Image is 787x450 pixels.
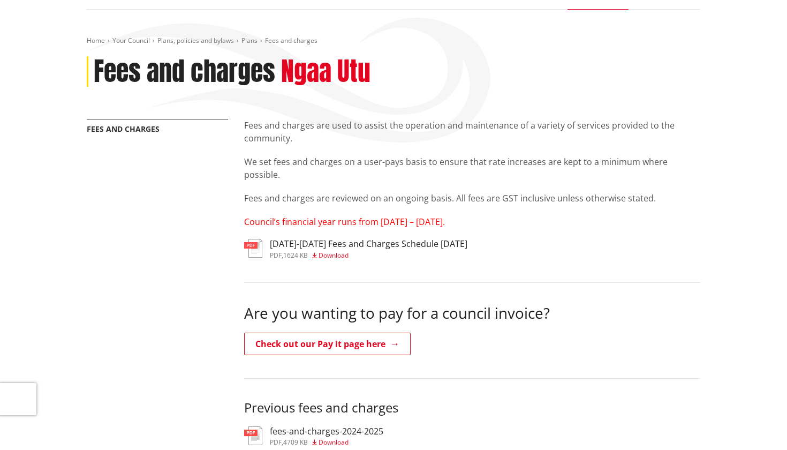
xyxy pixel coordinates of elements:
[270,438,282,447] span: pdf
[244,155,700,181] p: We set fees and charges on a user-pays basis to ensure that rate increases are kept to a minimum ...
[87,36,105,45] a: Home
[244,239,467,258] a: [DATE]-[DATE] Fees and Charges Schedule [DATE] pdf,1624 KB Download
[270,251,282,260] span: pdf
[157,36,234,45] a: Plans, policies and bylaws
[244,333,411,355] a: Check out our Pay it page here
[319,438,349,447] span: Download
[283,438,308,447] span: 4709 KB
[319,251,349,260] span: Download
[281,56,370,87] h2: Ngaa Utu
[270,239,467,249] h3: [DATE]-[DATE] Fees and Charges Schedule [DATE]
[244,426,262,445] img: document-pdf.svg
[244,303,550,323] span: Are you wanting to pay for a council invoice?
[283,251,308,260] span: 1624 KB
[87,36,700,46] nav: breadcrumb
[265,36,317,45] span: Fees and charges
[244,119,700,145] p: Fees and charges are used to assist the operation and maintenance of a variety of services provid...
[244,426,383,446] a: fees-and-charges-2024-2025 pdf,4709 KB Download
[270,439,383,446] div: ,
[244,400,700,416] h3: Previous fees and charges
[244,216,445,228] span: Council’s financial year runs from [DATE] – [DATE].
[112,36,150,45] a: Your Council
[241,36,258,45] a: Plans
[738,405,776,444] iframe: Messenger Launcher
[270,252,467,259] div: ,
[244,239,262,258] img: document-pdf.svg
[270,426,383,437] h3: fees-and-charges-2024-2025
[244,192,700,205] p: Fees and charges are reviewed on an ongoing basis. All fees are GST inclusive unless otherwise st...
[94,56,275,87] h1: Fees and charges
[87,124,160,134] a: Fees and charges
